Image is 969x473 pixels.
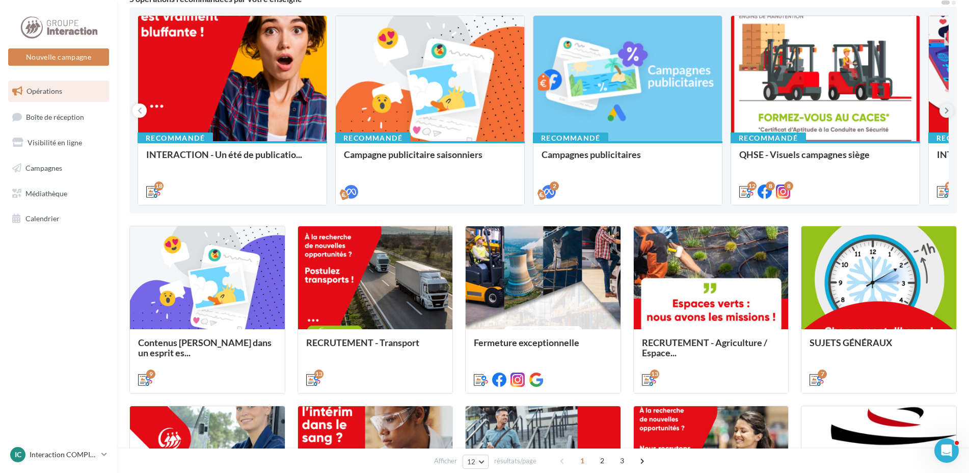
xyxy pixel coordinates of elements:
span: INTERACTION - Un été de publicatio... [146,149,302,160]
span: QHSE - Visuels campagnes siège [739,149,870,160]
div: Recommandé [533,133,608,144]
button: Nouvelle campagne [8,48,109,66]
div: 8 [766,181,775,191]
span: IC [15,450,21,460]
a: Médiathèque [6,183,111,204]
p: Interaction COMPIÈGNE [30,450,97,460]
div: 13 [650,370,659,379]
span: Visibilité en ligne [28,138,82,147]
button: 12 [463,455,489,469]
span: Campagnes publicitaires [542,149,641,160]
div: 12 [945,181,954,191]
span: Contenus [PERSON_NAME] dans un esprit es... [138,337,272,358]
div: 2 [550,181,559,191]
span: résultats/page [494,456,536,466]
a: IC Interaction COMPIÈGNE [8,445,109,464]
span: Calendrier [25,214,60,223]
span: Opérations [26,87,62,95]
a: Campagnes [6,157,111,179]
div: 8 [784,181,793,191]
a: Boîte de réception [6,106,111,128]
div: 12 [747,181,757,191]
div: Recommandé [335,133,411,144]
iframe: Intercom live chat [934,438,959,463]
div: Recommandé [731,133,806,144]
span: SUJETS GÉNÉRAUX [810,337,892,348]
span: 3 [614,453,630,469]
span: 12 [467,458,476,466]
span: 1 [574,453,590,469]
span: Campagnes [25,164,62,172]
div: 13 [314,370,324,379]
div: 18 [154,181,164,191]
div: Recommandé [138,133,213,144]
span: 2 [594,453,610,469]
span: Médiathèque [25,189,67,197]
span: Boîte de réception [26,112,84,121]
a: Calendrier [6,208,111,229]
a: Visibilité en ligne [6,132,111,153]
span: RECRUTEMENT - Agriculture / Espace... [642,337,767,358]
span: RECRUTEMENT - Transport [306,337,419,348]
div: 9 [146,370,155,379]
a: Opérations [6,81,111,102]
span: Campagne publicitaire saisonniers [344,149,482,160]
span: Fermeture exceptionnelle [474,337,579,348]
div: 7 [818,370,827,379]
span: Afficher [434,456,457,466]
